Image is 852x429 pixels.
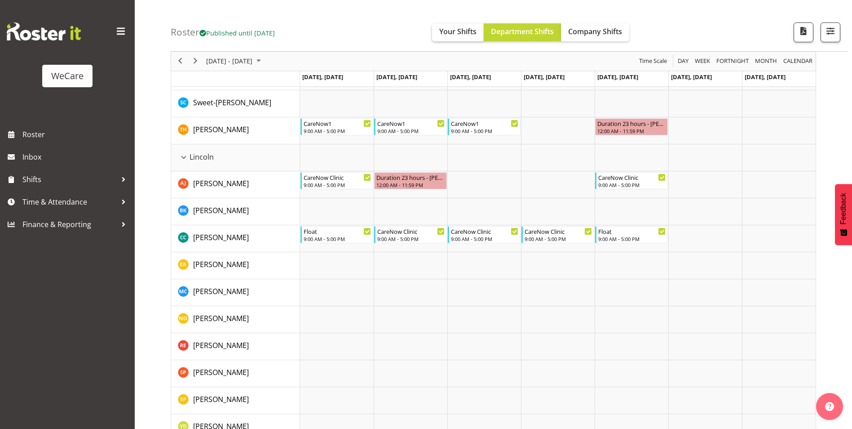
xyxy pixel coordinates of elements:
[7,22,81,40] img: Rosterit website logo
[190,152,214,162] span: Lincoln
[171,90,300,117] td: Sweet-Lin Chan resource
[193,205,249,216] a: [PERSON_NAME]
[376,173,445,182] div: Duration 23 hours - [PERSON_NAME]
[193,125,249,134] span: [PERSON_NAME]
[374,118,447,135] div: Tillie Hollyer"s event - CareNow1 Begin From Tuesday, October 14, 2025 at 9:00:00 AM GMT+13:00 En...
[377,227,445,236] div: CareNow Clinic
[193,259,249,270] a: [PERSON_NAME]
[715,56,750,67] span: Fortnight
[671,73,712,81] span: [DATE], [DATE]
[193,313,249,324] a: [PERSON_NAME]
[745,73,786,81] span: [DATE], [DATE]
[171,306,300,333] td: Natasha Ottley resource
[448,226,521,243] div: Charlotte Courtney"s event - CareNow Clinic Begin From Wednesday, October 15, 2025 at 9:00:00 AM ...
[754,56,778,67] span: Month
[521,226,594,243] div: Charlotte Courtney"s event - CareNow Clinic Begin From Thursday, October 16, 2025 at 9:00:00 AM G...
[374,226,447,243] div: Charlotte Courtney"s event - CareNow Clinic Begin From Tuesday, October 14, 2025 at 9:00:00 AM GM...
[22,150,130,164] span: Inbox
[193,206,249,215] span: [PERSON_NAME]
[304,127,371,134] div: 9:00 AM - 5:00 PM
[171,27,275,37] h4: Roster
[595,118,668,135] div: Tillie Hollyer"s event - Duration 23 hours - Tillie Hollyer Begin From Friday, October 17, 2025 a...
[22,173,117,186] span: Shifts
[377,119,445,128] div: CareNow1
[171,144,300,171] td: Lincoln resource
[825,402,834,411] img: help-xxl-2.png
[190,56,202,67] button: Next
[199,28,275,37] span: Published until [DATE]
[677,56,689,67] span: Day
[451,127,518,134] div: 9:00 AM - 5:00 PM
[174,56,186,67] button: Previous
[782,56,814,67] button: Month
[205,56,265,67] button: October 2025
[304,181,371,188] div: 9:00 AM - 5:00 PM
[171,387,300,414] td: Shannon Pocklington resource
[171,279,300,306] td: Mary Childs resource
[525,227,592,236] div: CareNow Clinic
[171,117,300,144] td: Tillie Hollyer resource
[171,171,300,198] td: Amy Johannsen resource
[782,56,813,67] span: calendar
[171,225,300,252] td: Charlotte Courtney resource
[451,119,518,128] div: CareNow1
[193,124,249,135] a: [PERSON_NAME]
[51,69,84,83] div: WeCare
[794,22,813,42] button: Download a PDF of the roster according to the set date range.
[300,118,373,135] div: Tillie Hollyer"s event - CareNow1 Begin From Monday, October 13, 2025 at 9:00:00 AM GMT+13:00 End...
[376,73,417,81] span: [DATE], [DATE]
[754,56,779,67] button: Timeline Month
[193,232,249,243] a: [PERSON_NAME]
[451,235,518,242] div: 9:00 AM - 5:00 PM
[598,227,666,236] div: Float
[193,98,271,107] span: Sweet-[PERSON_NAME]
[694,56,711,67] span: Week
[598,181,666,188] div: 9:00 AM - 5:00 PM
[193,394,249,404] span: [PERSON_NAME]
[595,226,668,243] div: Charlotte Courtney"s event - Float Begin From Friday, October 17, 2025 at 9:00:00 AM GMT+13:00 En...
[377,127,445,134] div: 9:00 AM - 5:00 PM
[450,73,491,81] span: [DATE], [DATE]
[193,179,249,188] span: [PERSON_NAME]
[821,22,840,42] button: Filter Shifts
[188,52,203,71] div: next period
[598,235,666,242] div: 9:00 AM - 5:00 PM
[171,360,300,387] td: Samantha Poultney resource
[203,52,266,71] div: October 13 - 19, 2025
[374,172,447,189] div: Amy Johannsen"s event - Duration 23 hours - Amy Johannsen Begin From Tuesday, October 14, 2025 at...
[597,119,666,128] div: Duration 23 hours - [PERSON_NAME]
[568,27,622,36] span: Company Shifts
[193,367,249,378] a: [PERSON_NAME]
[300,172,373,189] div: Amy Johannsen"s event - CareNow Clinic Begin From Monday, October 13, 2025 at 9:00:00 AM GMT+13:0...
[525,235,592,242] div: 9:00 AM - 5:00 PM
[561,23,629,41] button: Company Shifts
[439,27,477,36] span: Your Shifts
[595,172,668,189] div: Amy Johannsen"s event - CareNow Clinic Begin From Friday, October 17, 2025 at 9:00:00 AM GMT+13:0...
[22,218,117,231] span: Finance & Reporting
[839,193,848,224] span: Feedback
[693,56,712,67] button: Timeline Week
[835,184,852,245] button: Feedback - Show survey
[484,23,561,41] button: Department Shifts
[597,73,638,81] span: [DATE], [DATE]
[193,232,249,242] span: [PERSON_NAME]
[171,198,300,225] td: Brian Ko resource
[304,119,371,128] div: CareNow1
[193,259,249,269] span: [PERSON_NAME]
[193,340,249,351] a: [PERSON_NAME]
[448,118,521,135] div: Tillie Hollyer"s event - CareNow1 Begin From Wednesday, October 15, 2025 at 9:00:00 AM GMT+13:00 ...
[597,127,666,134] div: 12:00 AM - 11:59 PM
[193,286,249,297] a: [PERSON_NAME]
[193,97,271,108] a: Sweet-[PERSON_NAME]
[491,27,554,36] span: Department Shifts
[22,195,117,209] span: Time & Attendance
[304,227,371,236] div: Float
[171,333,300,360] td: Rachel Els resource
[171,252,300,279] td: Ena Advincula resource
[377,235,445,242] div: 9:00 AM - 5:00 PM
[302,73,343,81] span: [DATE], [DATE]
[638,56,668,67] span: Time Scale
